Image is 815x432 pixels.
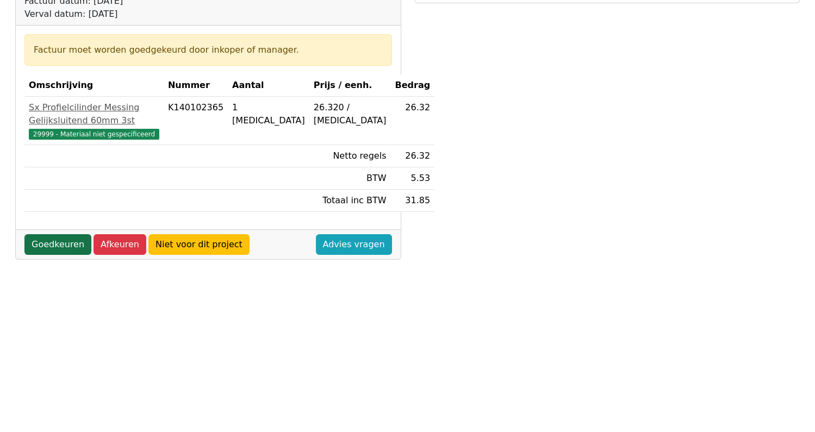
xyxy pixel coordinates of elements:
[309,167,391,190] td: BTW
[314,101,387,127] div: 26.320 / [MEDICAL_DATA]
[148,234,250,255] a: Niet voor dit project
[24,8,335,21] div: Verval datum: [DATE]
[164,74,228,97] th: Nummer
[390,145,434,167] td: 26.32
[29,129,159,140] span: 29999 - Materiaal niet gespecificeerd
[309,190,391,212] td: Totaal inc BTW
[390,190,434,212] td: 31.85
[309,145,391,167] td: Netto regels
[316,234,392,255] a: Advies vragen
[390,97,434,145] td: 26.32
[164,97,228,145] td: K140102365
[29,101,159,140] a: Sx Profielcilinder Messing Gelijksluitend 60mm 3st29999 - Materiaal niet gespecificeerd
[24,234,91,255] a: Goedkeuren
[94,234,146,255] a: Afkeuren
[232,101,305,127] div: 1 [MEDICAL_DATA]
[34,43,383,57] div: Factuur moet worden goedgekeurd door inkoper of manager.
[390,167,434,190] td: 5.53
[228,74,309,97] th: Aantal
[309,74,391,97] th: Prijs / eenh.
[390,74,434,97] th: Bedrag
[24,74,164,97] th: Omschrijving
[29,101,159,127] div: Sx Profielcilinder Messing Gelijksluitend 60mm 3st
